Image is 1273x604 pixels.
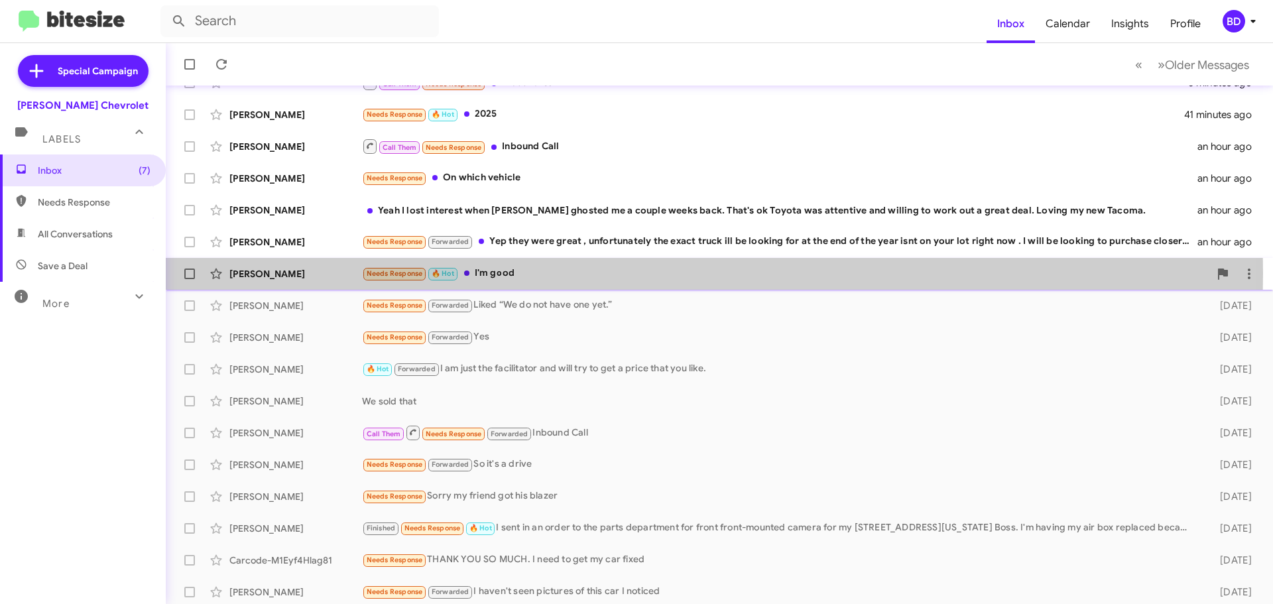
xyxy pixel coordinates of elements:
div: [PERSON_NAME] [229,585,362,599]
div: THANK YOU SO MUCH. I need to get my car fixed [362,552,1199,568]
span: Forwarded [428,459,472,471]
a: Special Campaign [18,55,149,87]
div: Yep they were great , unfortunately the exact truck ill be looking for at the end of the year isn... [362,234,1197,249]
span: Forwarded [394,363,438,376]
div: [PERSON_NAME] [229,331,362,344]
div: [DATE] [1199,331,1262,344]
div: Liked “We do not have one yet.” [362,298,1199,313]
button: Next [1150,51,1257,78]
div: an hour ago [1197,172,1262,185]
div: I haven't seen pictures of this car I noticed [362,584,1199,599]
div: 41 minutes ago [1184,108,1262,121]
div: [DATE] [1199,522,1262,535]
div: [DATE] [1199,554,1262,567]
span: Labels [42,133,81,145]
span: 🔥 Hot [432,269,454,278]
div: [DATE] [1199,363,1262,376]
span: Needs Response [367,269,423,278]
span: » [1158,56,1165,73]
div: [DATE] [1199,585,1262,599]
span: Older Messages [1165,58,1249,72]
div: Yes [362,330,1199,345]
div: We sold that [362,394,1199,408]
div: [PERSON_NAME] [229,204,362,217]
span: Needs Response [426,430,482,438]
div: I am just the facilitator and will try to get a price that you like. [362,361,1199,377]
div: 2025 [362,107,1184,122]
div: Sorry my friend got his blazer [362,489,1199,504]
span: 🔥 Hot [469,524,492,532]
span: Needs Response [38,196,151,209]
div: [PERSON_NAME] [229,299,362,312]
div: [PERSON_NAME] [229,108,362,121]
div: [DATE] [1199,299,1262,312]
a: Insights [1101,5,1160,43]
div: [DATE] [1199,490,1262,503]
span: Forwarded [428,332,472,344]
span: Needs Response [367,110,423,119]
div: [DATE] [1199,458,1262,471]
span: Forwarded [428,586,472,599]
span: Forwarded [487,428,531,440]
span: (7) [139,164,151,177]
span: Forwarded [428,300,472,312]
span: Finished [367,524,396,532]
span: Forwarded [428,236,472,249]
div: [PERSON_NAME] [229,426,362,440]
div: [PERSON_NAME] [229,363,362,376]
span: Needs Response [367,301,423,310]
span: Needs Response [367,333,423,341]
span: Needs Response [426,143,482,152]
a: Calendar [1035,5,1101,43]
span: « [1135,56,1142,73]
span: Call Them [367,430,401,438]
div: [PERSON_NAME] [229,458,362,471]
div: [DATE] [1199,394,1262,408]
button: Previous [1127,51,1150,78]
div: [PERSON_NAME] [229,267,362,280]
div: So it's a drive [362,457,1199,472]
div: [PERSON_NAME] [229,522,362,535]
span: Inbox [38,164,151,177]
div: Yeah I lost interest when [PERSON_NAME] ghosted me a couple weeks back. That's ok Toyota was atte... [362,204,1197,217]
span: All Conversations [38,227,113,241]
span: Needs Response [367,237,423,246]
div: I'm good [362,266,1209,281]
a: Profile [1160,5,1211,43]
div: [PERSON_NAME] [229,394,362,408]
nav: Page navigation example [1128,51,1257,78]
div: Inbound Call [362,424,1199,441]
div: Carcode-M1Eyf4Hlag81 [229,554,362,567]
span: Needs Response [367,460,423,469]
div: an hour ago [1197,235,1262,249]
span: Needs Response [367,587,423,596]
div: [PERSON_NAME] [229,172,362,185]
div: On which vehicle [362,170,1197,186]
div: BD [1223,10,1245,32]
span: Special Campaign [58,64,138,78]
span: Needs Response [404,524,461,532]
span: Needs Response [367,556,423,564]
div: an hour ago [1197,204,1262,217]
span: Needs Response [367,492,423,501]
a: Inbox [987,5,1035,43]
div: [DATE] [1199,426,1262,440]
span: Save a Deal [38,259,88,272]
button: BD [1211,10,1258,32]
div: [PERSON_NAME] Chevrolet [17,99,149,112]
div: [PERSON_NAME] [229,490,362,503]
span: Call Them [383,143,417,152]
input: Search [160,5,439,37]
span: 🔥 Hot [432,110,454,119]
div: [PERSON_NAME] [229,235,362,249]
div: [PERSON_NAME] [229,140,362,153]
div: an hour ago [1197,140,1262,153]
span: 🔥 Hot [367,365,389,373]
span: Needs Response [367,174,423,182]
div: Inbound Call [362,138,1197,154]
div: I sent in an order to the parts department for front front-mounted camera for my [STREET_ADDRESS]... [362,520,1199,536]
